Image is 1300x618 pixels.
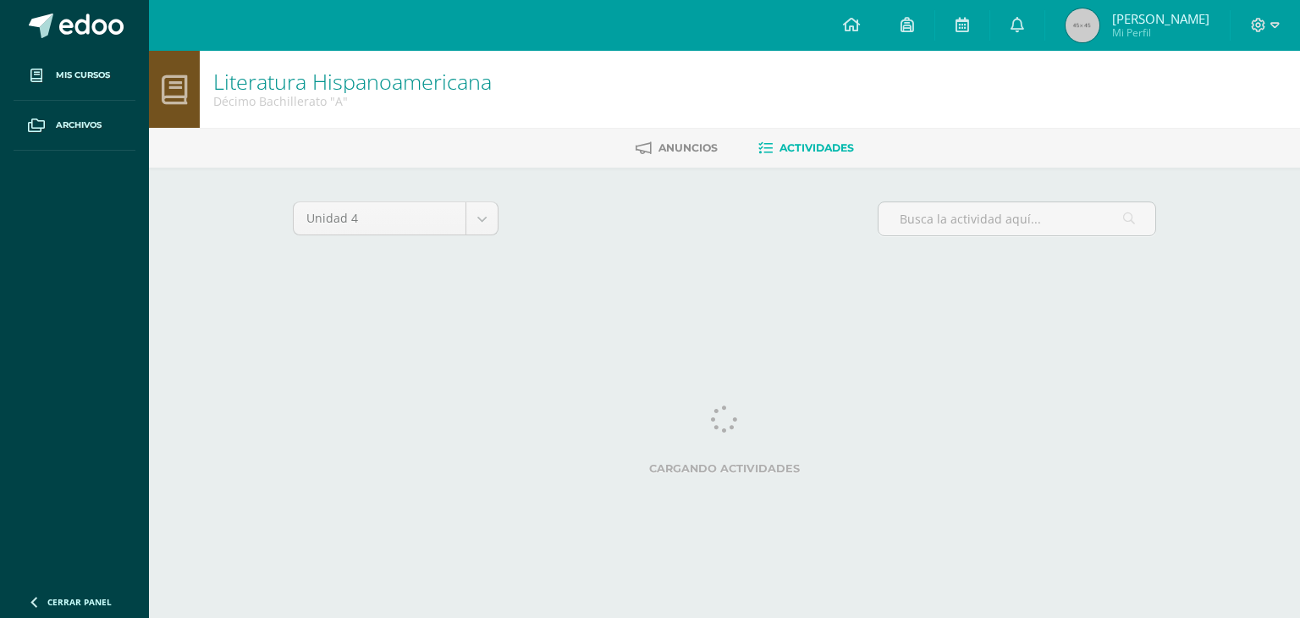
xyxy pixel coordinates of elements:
span: [PERSON_NAME] [1112,10,1209,27]
span: Mis cursos [56,69,110,82]
span: Actividades [779,141,854,154]
a: Unidad 4 [294,202,498,235]
span: Cerrar panel [47,596,112,608]
a: Archivos [14,101,135,151]
span: Unidad 4 [306,202,453,235]
span: Anuncios [658,141,718,154]
a: Actividades [758,135,854,162]
input: Busca la actividad aquí... [879,202,1155,235]
a: Anuncios [636,135,718,162]
h1: Literatura Hispanoamericana [213,69,492,93]
div: Décimo Bachillerato 'A' [213,93,492,109]
label: Cargando actividades [293,462,1156,475]
span: Archivos [56,119,102,132]
a: Literatura Hispanoamericana [213,67,492,96]
img: 45x45 [1066,8,1099,42]
a: Mis cursos [14,51,135,101]
span: Mi Perfil [1112,25,1209,40]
